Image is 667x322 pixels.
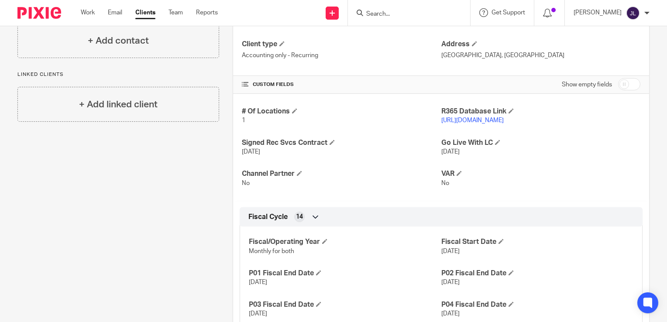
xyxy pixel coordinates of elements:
[441,169,640,178] h4: VAR
[242,40,441,49] h4: Client type
[17,7,61,19] img: Pixie
[168,8,183,17] a: Team
[441,117,504,123] a: [URL][DOMAIN_NAME]
[249,300,441,309] h4: P03 Fiscal End Date
[79,98,158,111] h4: + Add linked client
[441,300,633,309] h4: P04 Fiscal End Date
[441,237,633,247] h4: Fiscal Start Date
[626,6,640,20] img: svg%3E
[441,138,640,147] h4: Go Live With LC
[249,279,267,285] span: [DATE]
[88,34,149,48] h4: + Add contact
[242,81,441,88] h4: CUSTOM FIELDS
[242,149,260,155] span: [DATE]
[249,311,267,317] span: [DATE]
[441,311,460,317] span: [DATE]
[441,40,640,49] h4: Address
[242,107,441,116] h4: # Of Locations
[249,248,294,254] span: Monthly for both
[242,169,441,178] h4: Channel Partner
[365,10,444,18] input: Search
[441,180,449,186] span: No
[562,80,612,89] label: Show empty fields
[296,212,303,221] span: 14
[441,107,640,116] h4: R365 Database Link
[242,117,245,123] span: 1
[242,180,250,186] span: No
[441,149,460,155] span: [DATE]
[248,212,288,222] span: Fiscal Cycle
[441,248,460,254] span: [DATE]
[81,8,95,17] a: Work
[492,10,525,16] span: Get Support
[441,269,633,278] h4: P02 Fiscal End Date
[249,269,441,278] h4: P01 Fiscal End Date
[196,8,218,17] a: Reports
[441,279,460,285] span: [DATE]
[135,8,155,17] a: Clients
[108,8,122,17] a: Email
[242,51,441,60] p: Accounting only - Recurring
[574,8,622,17] p: [PERSON_NAME]
[249,237,441,247] h4: Fiscal/Operating Year
[17,71,219,78] p: Linked clients
[441,51,640,60] p: [GEOGRAPHIC_DATA], [GEOGRAPHIC_DATA]
[242,138,441,147] h4: Signed Rec Svcs Contract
